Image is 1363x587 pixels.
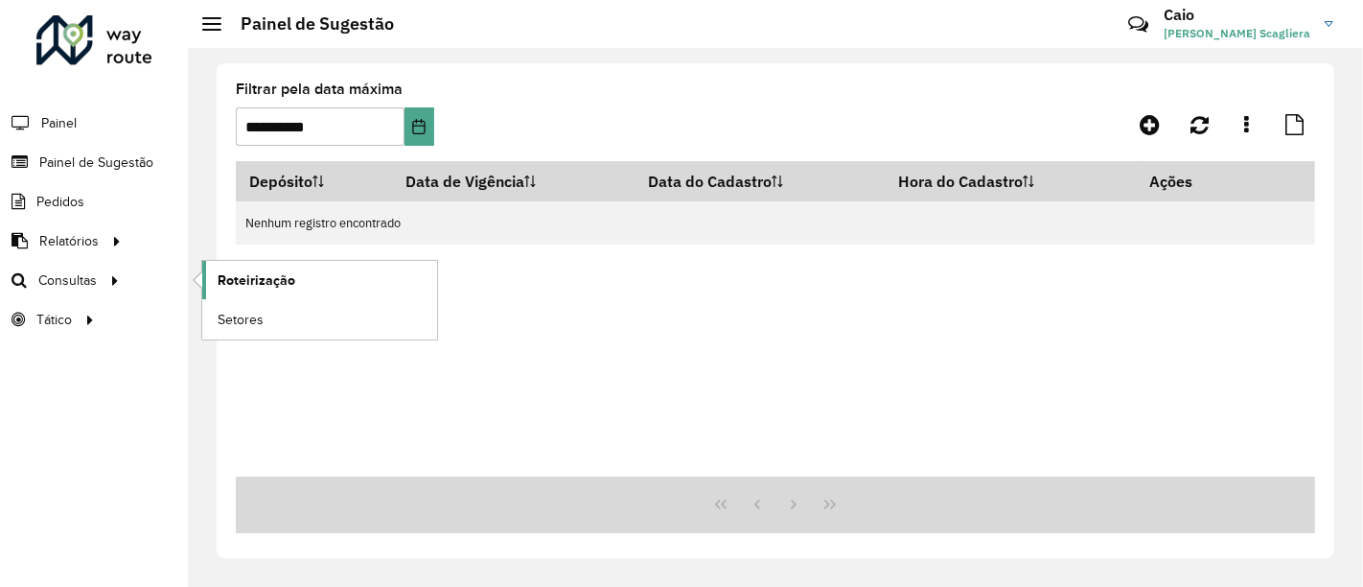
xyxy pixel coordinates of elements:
label: Filtrar pela data máxima [236,78,403,101]
span: Painel de Sugestão [39,153,153,173]
a: Setores [202,300,437,339]
span: Relatórios [39,231,99,251]
span: Pedidos [36,192,84,212]
span: Setores [218,310,264,330]
th: Depósito [236,161,392,201]
h2: Painel de Sugestão [221,13,394,35]
span: Painel [41,113,77,133]
h3: Caio [1164,6,1310,24]
th: Hora do Cadastro [885,161,1136,201]
th: Ações [1137,161,1252,201]
a: Contato Rápido [1118,4,1159,45]
span: Tático [36,310,72,330]
th: Data de Vigência [392,161,635,201]
span: Consultas [38,270,97,291]
th: Data do Cadastro [635,161,885,201]
span: Roteirização [218,270,295,291]
a: Roteirização [202,261,437,299]
td: Nenhum registro encontrado [236,201,1315,245]
button: Choose Date [404,107,434,146]
span: [PERSON_NAME] Scagliera [1164,25,1310,42]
